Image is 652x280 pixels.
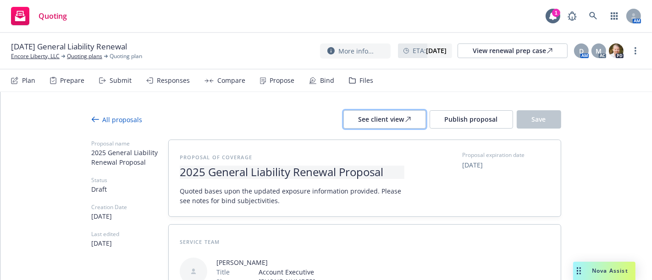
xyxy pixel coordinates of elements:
span: Quoting plan [110,52,142,60]
img: photo [609,43,624,58]
span: M [596,46,602,56]
div: Responses [157,77,190,84]
span: Quoted bases upon the updated exposure information provided. Please see notes for bind subjectivi... [180,186,404,205]
span: Account Executive [259,267,426,277]
span: Draft [92,184,168,194]
button: More info... [320,43,391,59]
span: Proposal of coverage [180,154,252,161]
div: Propose [270,77,294,84]
button: Save [517,110,561,129]
span: [DATE] General Liability Renewal [11,41,127,52]
span: 2025 General Liability Renewal Proposal [180,166,404,179]
span: Save [532,115,546,124]
button: [DATE] [463,160,483,170]
div: Bind [320,77,334,84]
div: Plan [22,77,35,84]
span: Status [92,176,168,184]
span: Proposal name [92,140,168,148]
strong: [DATE] [426,46,447,55]
a: Encore Liberty, LLC [11,52,60,60]
div: Submit [110,77,132,84]
span: ETA : [413,46,447,55]
div: See client view [359,111,411,128]
span: Service Team [180,238,220,245]
div: Prepare [60,77,84,84]
button: Publish proposal [430,110,513,129]
a: Switch app [605,7,624,25]
a: more [630,45,641,56]
span: Nova Assist [592,267,628,275]
span: [PERSON_NAME] [216,258,426,267]
span: [DATE] [92,238,168,248]
div: Compare [217,77,245,84]
span: Quoting [39,12,67,20]
a: View renewal prep case [458,43,568,58]
span: Publish proposal [445,115,498,124]
span: Proposal expiration date [463,151,525,159]
div: Drag to move [573,262,585,280]
div: View renewal prep case [473,44,553,58]
div: Files [359,77,373,84]
button: See client view [343,110,426,129]
div: 1 [552,9,560,17]
span: D [579,46,584,56]
a: Search [584,7,602,25]
a: Report a Bug [563,7,581,25]
a: Quoting [7,3,71,29]
span: More info... [338,46,374,56]
span: Title [216,267,230,277]
span: Last edited [92,230,168,238]
div: All proposals [92,115,143,124]
a: Quoting plans [67,52,102,60]
span: [DATE] [92,211,168,221]
span: Creation Date [92,203,168,211]
span: 2025 General Liability Renewal Proposal [92,148,168,167]
button: Nova Assist [573,262,635,280]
